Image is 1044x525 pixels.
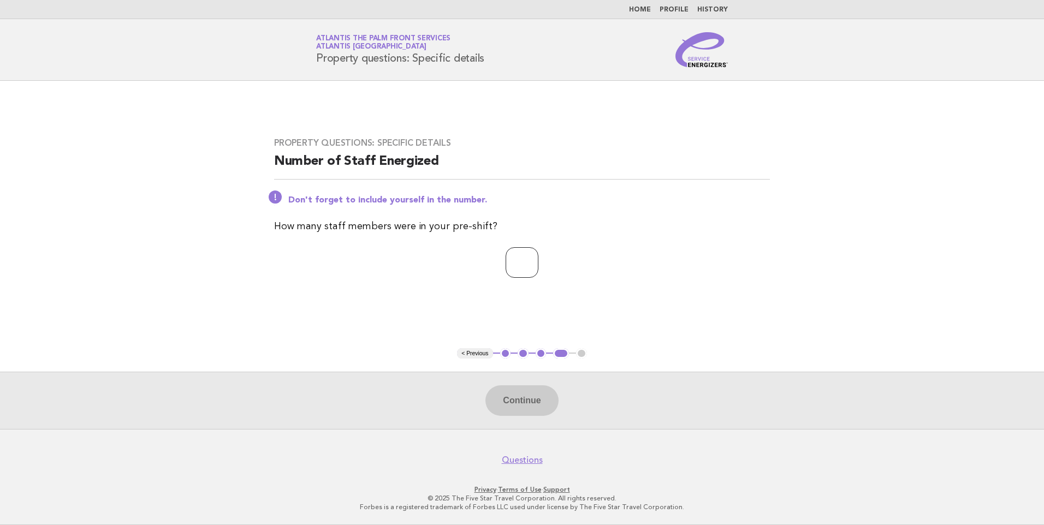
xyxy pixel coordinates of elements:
[316,44,426,51] span: Atlantis [GEOGRAPHIC_DATA]
[543,486,570,493] a: Support
[188,485,856,494] p: · ·
[500,348,511,359] button: 1
[316,35,450,50] a: Atlantis The Palm Front ServicesAtlantis [GEOGRAPHIC_DATA]
[457,348,493,359] button: < Previous
[274,138,770,148] h3: Property questions: Specific details
[518,348,529,359] button: 2
[675,32,728,67] img: Service Energizers
[553,348,569,359] button: 4
[288,195,770,206] p: Don't forget to include yourself in the number.
[474,486,496,493] a: Privacy
[697,7,728,13] a: History
[660,7,689,13] a: Profile
[629,7,651,13] a: Home
[502,455,543,466] a: Questions
[274,153,770,180] h2: Number of Staff Energized
[188,503,856,511] p: Forbes is a registered trademark of Forbes LLC used under license by The Five Star Travel Corpora...
[536,348,547,359] button: 3
[316,35,484,64] h1: Property questions: Specific details
[498,486,542,493] a: Terms of Use
[274,219,770,234] p: How many staff members were in your pre-shift?
[188,494,856,503] p: © 2025 The Five Star Travel Corporation. All rights reserved.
